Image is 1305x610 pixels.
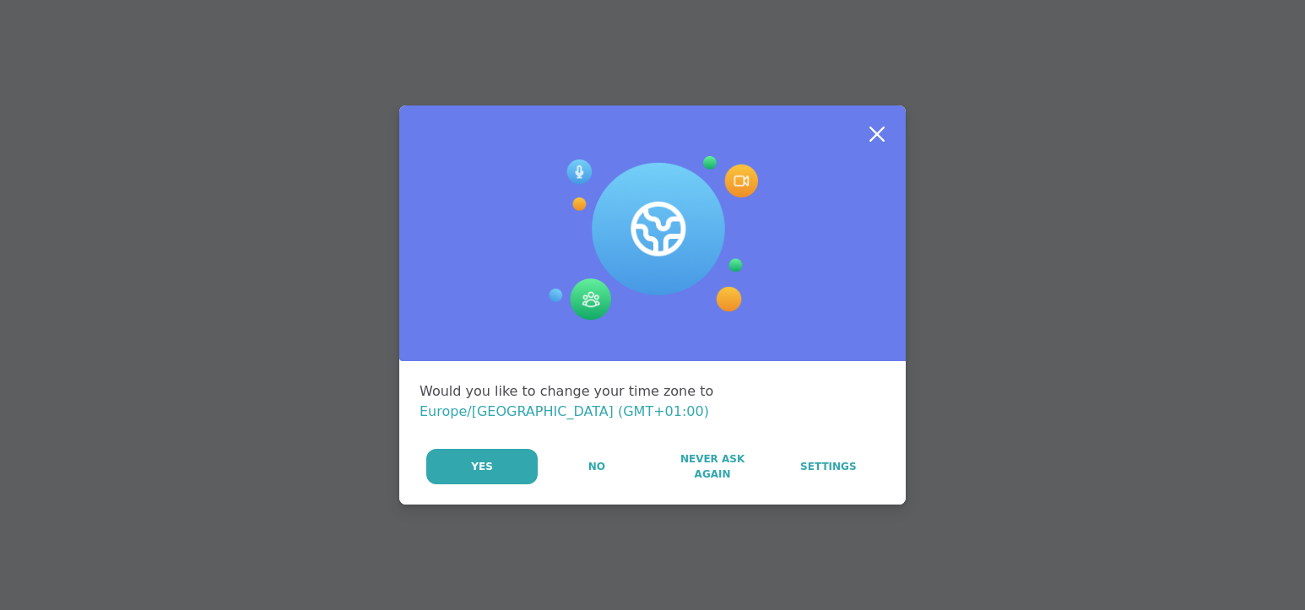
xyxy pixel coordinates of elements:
span: Yes [471,459,493,474]
button: Yes [426,449,538,484]
a: Settings [772,449,885,484]
button: No [539,449,653,484]
img: Session Experience [547,156,758,321]
button: Never Ask Again [655,449,769,484]
span: Europe/[GEOGRAPHIC_DATA] (GMT+01:00) [420,403,709,419]
div: Would you like to change your time zone to [420,381,885,422]
span: Settings [800,459,857,474]
span: Never Ask Again [663,451,761,482]
span: No [588,459,605,474]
